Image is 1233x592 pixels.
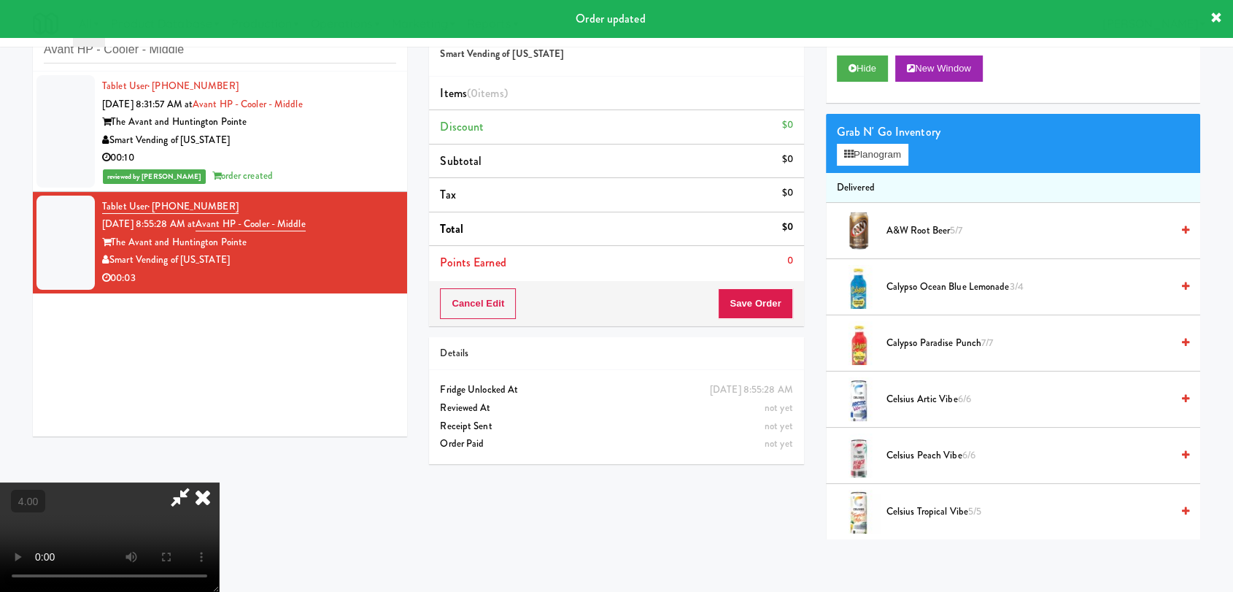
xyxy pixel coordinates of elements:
[881,447,1189,465] div: Celsius Peach Vibe6/6
[781,150,792,169] div: $0
[440,153,482,169] span: Subtotal
[781,184,792,202] div: $0
[950,223,962,237] span: 5/7
[440,254,506,271] span: Points Earned
[44,36,396,64] input: Search vision orders
[1009,280,1023,293] span: 3/4
[576,10,645,27] span: Order updated
[102,199,239,214] a: Tablet User· [PHONE_NUMBER]
[968,504,981,518] span: 5/5
[957,392,970,406] span: 6/6
[765,419,793,433] span: not yet
[787,252,793,270] div: 0
[196,217,306,231] a: Avant HP - Cooler - Middle
[886,222,1171,240] span: A&W Root Beer
[765,437,793,450] span: not yet
[440,399,792,418] div: Reviewed At
[440,435,792,453] div: Order Paid
[962,448,975,462] span: 6/6
[102,251,396,269] div: Smart Vending of [US_STATE]
[467,85,508,101] span: (0 )
[478,85,504,101] ng-pluralize: items
[886,391,1171,409] span: Celsius Artic Vibe
[33,72,407,192] li: Tablet User· [PHONE_NUMBER][DATE] 8:31:57 AM atAvant HP - Cooler - MiddleThe Avant and Huntington...
[440,118,484,135] span: Discount
[102,113,396,131] div: The Avant and Huntington Pointe
[881,391,1189,409] div: Celsius Artic Vibe6/6
[33,192,407,293] li: Tablet User· [PHONE_NUMBER][DATE] 8:55:28 AM atAvant HP - Cooler - MiddleThe Avant and Huntington...
[102,131,396,150] div: Smart Vending of [US_STATE]
[102,269,396,288] div: 00:03
[886,447,1171,465] span: Celsius Peach Vibe
[212,169,273,182] span: order created
[102,217,196,231] span: [DATE] 8:55:28 AM at
[440,345,792,363] div: Details
[837,55,888,82] button: Hide
[440,418,792,436] div: Receipt Sent
[147,199,239,213] span: · [PHONE_NUMBER]
[103,169,206,184] span: reviewed by [PERSON_NAME]
[886,334,1171,353] span: Calypso Paradise Punch
[440,186,455,203] span: Tax
[981,336,993,350] span: 7/7
[440,220,463,237] span: Total
[881,503,1189,521] div: Celsius Tropical Vibe5/5
[886,503,1171,521] span: Celsius Tropical Vibe
[102,149,396,167] div: 00:10
[440,49,792,60] h5: Smart Vending of [US_STATE]
[895,55,983,82] button: New Window
[837,121,1189,143] div: Grab N' Go Inventory
[102,234,396,252] div: The Avant and Huntington Pointe
[781,218,792,237] div: $0
[718,288,792,319] button: Save Order
[765,401,793,415] span: not yet
[886,278,1171,296] span: Calypso Ocean Blue Lemonade
[193,97,303,111] a: Avant HP - Cooler - Middle
[102,79,239,93] a: Tablet User· [PHONE_NUMBER]
[440,381,792,399] div: Fridge Unlocked At
[781,116,792,134] div: $0
[710,381,793,399] div: [DATE] 8:55:28 AM
[881,222,1189,240] div: A&W Root Beer5/7
[826,173,1200,204] li: Delivered
[837,144,908,166] button: Planogram
[881,334,1189,353] div: Calypso Paradise Punch7/7
[440,85,507,101] span: Items
[440,288,516,319] button: Cancel Edit
[881,278,1189,296] div: Calypso Ocean Blue Lemonade3/4
[102,97,193,111] span: [DATE] 8:31:57 AM at
[147,79,239,93] span: · [PHONE_NUMBER]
